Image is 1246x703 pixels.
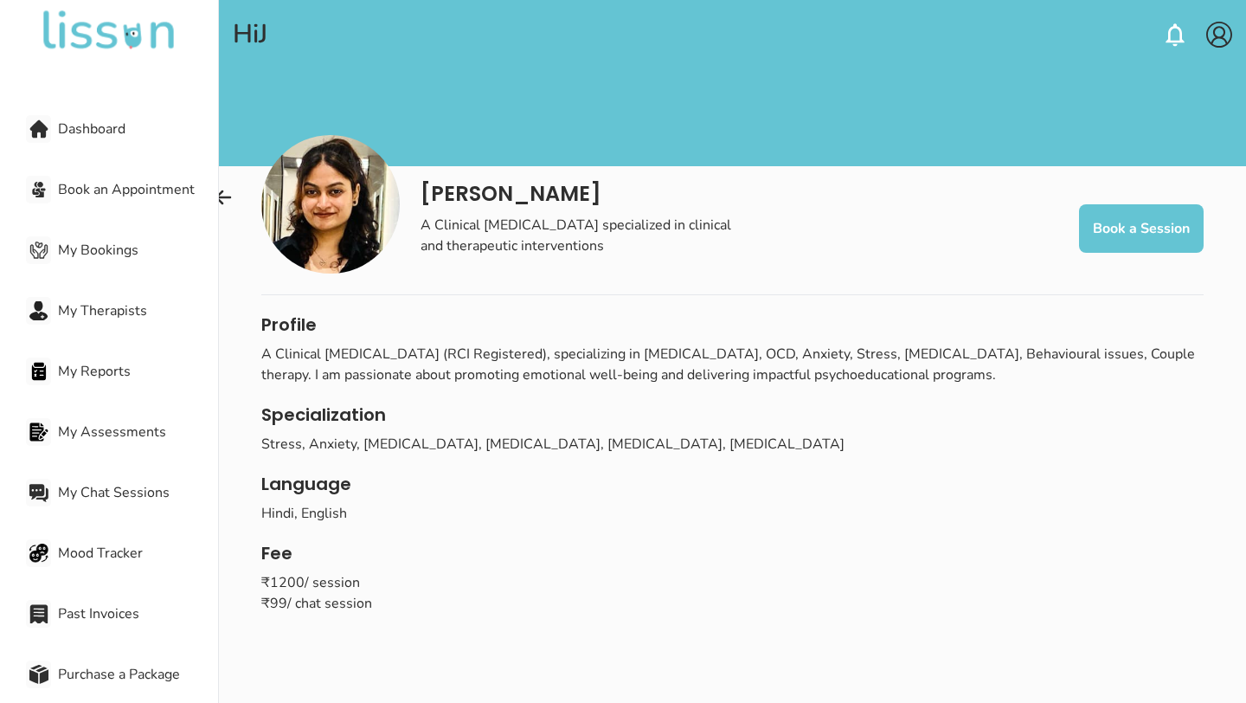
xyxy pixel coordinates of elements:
img: My Chat Sessions [29,483,48,502]
img: Book an Appointment [29,180,48,199]
button: Book a Session [1079,204,1204,253]
h3: Fee [261,541,1203,565]
span: My Reports [58,361,218,382]
span: , [MEDICAL_DATA] [356,435,478,454]
p: A Clinical [MEDICAL_DATA] specialized in clinical and therapeutic interventions [421,215,735,256]
h3: Specialization [261,403,1203,427]
img: image [261,135,400,274]
h2: [PERSON_NAME] [421,180,735,208]
div: Hi J [233,19,267,50]
img: My Bookings [29,241,48,260]
p: ₹ 1200 / session ₹ 99 / chat session [261,572,1203,614]
span: , English [294,504,347,523]
img: Dashboard [29,119,48,139]
p: A Clinical [MEDICAL_DATA] (RCI Registered), specializing in [MEDICAL_DATA], OCD, Anxiety, Stress,... [261,344,1203,385]
span: , [MEDICAL_DATA] [478,435,601,454]
h3: Language [261,472,1203,496]
span: Dashboard [58,119,218,139]
span: Past Invoices [58,603,218,624]
span: My Assessments [58,422,218,442]
img: My Therapists [29,301,48,320]
img: Past Invoices [29,604,48,623]
span: Stress [261,435,302,454]
img: My Reports [29,362,48,381]
span: My Bookings [58,240,218,261]
img: account.svg [1206,22,1232,48]
span: , [MEDICAL_DATA] [601,435,723,454]
span: Book an Appointment [58,179,218,200]
img: Mood Tracker [29,544,48,563]
span: Hindi [261,504,294,523]
img: undefined [40,10,178,52]
span: , Anxiety [302,435,356,454]
h3: Profile [261,313,1203,337]
img: My Assessments [29,422,48,442]
img: arrow-left.svg [213,187,234,208]
span: Mood Tracker [58,543,218,564]
span: My Therapists [58,300,218,321]
span: My Chat Sessions [58,482,218,503]
img: Purchase a Package [29,665,48,684]
span: Purchase a Package [58,664,218,685]
span: , [MEDICAL_DATA] [723,435,845,454]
